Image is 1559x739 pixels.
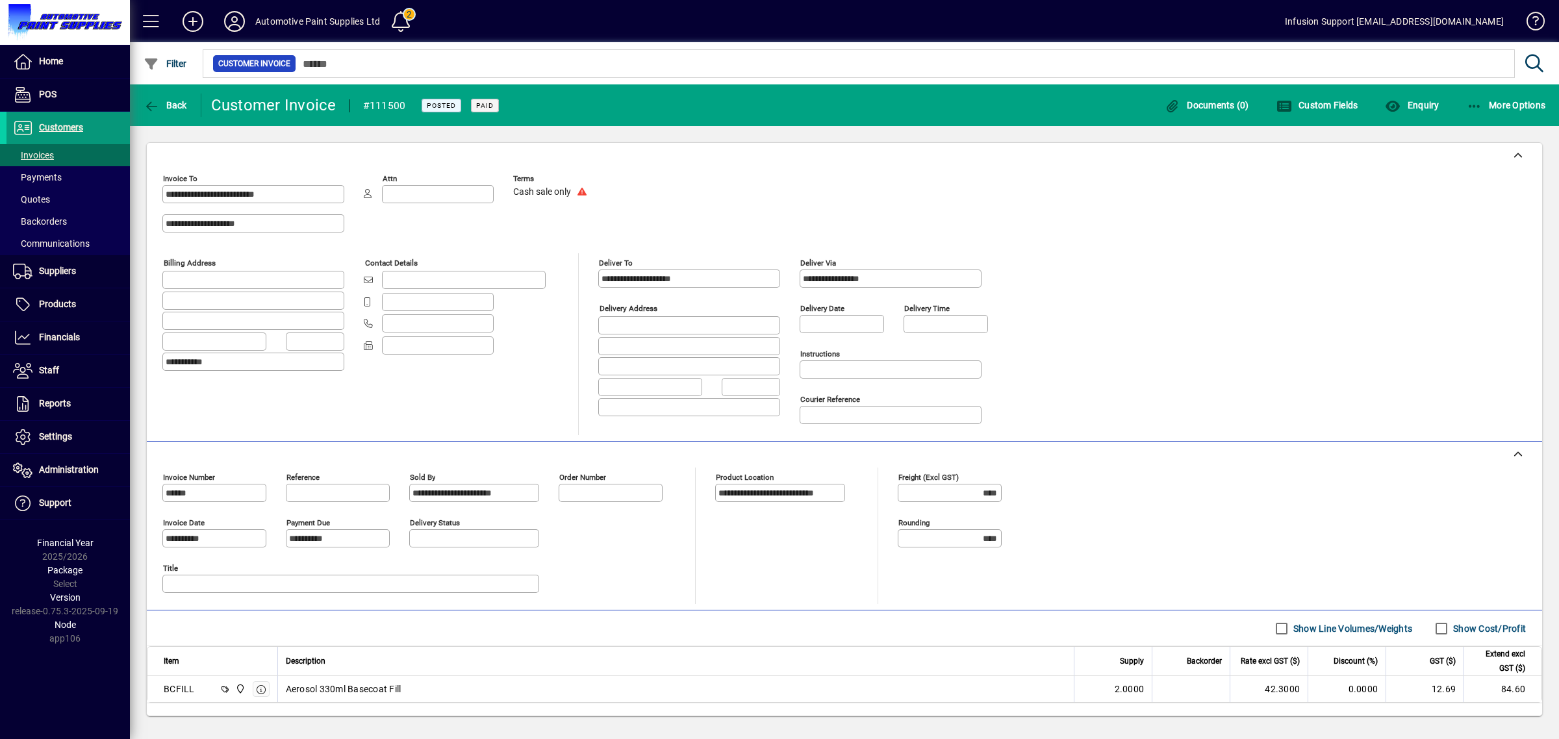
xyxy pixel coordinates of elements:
[6,388,130,420] a: Reports
[130,94,201,117] app-page-header-button: Back
[800,349,840,358] mat-label: Instructions
[163,174,197,183] mat-label: Invoice To
[39,464,99,475] span: Administration
[140,52,190,75] button: Filter
[13,172,62,182] span: Payments
[6,144,130,166] a: Invoices
[1308,676,1386,702] td: 0.0000
[13,194,50,205] span: Quotes
[13,216,67,227] span: Backorders
[1517,3,1543,45] a: Knowledge Base
[559,473,606,482] mat-label: Order number
[6,255,130,288] a: Suppliers
[144,58,187,69] span: Filter
[144,100,187,110] span: Back
[716,473,774,482] mat-label: Product location
[50,592,81,603] span: Version
[37,538,94,548] span: Financial Year
[232,682,247,696] span: Automotive Paint Supplies Ltd
[172,10,214,33] button: Add
[1382,94,1442,117] button: Enquiry
[1451,622,1526,635] label: Show Cost/Profit
[163,518,205,527] mat-label: Invoice date
[164,654,179,668] span: Item
[6,421,130,453] a: Settings
[1241,654,1300,668] span: Rate excl GST ($)
[39,431,72,442] span: Settings
[1187,654,1222,668] span: Backorder
[39,89,57,99] span: POS
[1276,100,1358,110] span: Custom Fields
[1161,94,1252,117] button: Documents (0)
[47,565,82,575] span: Package
[800,304,844,313] mat-label: Delivery date
[6,321,130,354] a: Financials
[513,175,591,183] span: Terms
[6,45,130,78] a: Home
[6,232,130,255] a: Communications
[39,266,76,276] span: Suppliers
[1464,94,1549,117] button: More Options
[1291,622,1412,635] label: Show Line Volumes/Weights
[286,654,325,668] span: Description
[1238,683,1300,695] div: 42.3000
[1467,100,1546,110] span: More Options
[164,683,195,695] div: BCFILL
[6,355,130,387] a: Staff
[13,238,90,249] span: Communications
[410,473,435,482] mat-label: Sold by
[39,299,76,309] span: Products
[140,94,190,117] button: Back
[6,79,130,111] a: POS
[286,518,330,527] mat-label: Payment due
[6,454,130,486] a: Administration
[163,564,178,573] mat-label: Title
[1385,100,1439,110] span: Enquiry
[39,332,80,342] span: Financials
[1464,676,1541,702] td: 84.60
[800,395,860,404] mat-label: Courier Reference
[211,95,336,116] div: Customer Invoice
[39,122,83,132] span: Customers
[1115,683,1145,695] span: 2.0000
[286,473,320,482] mat-label: Reference
[513,187,571,197] span: Cash sale only
[163,473,215,482] mat-label: Invoice number
[218,57,290,70] span: Customer Invoice
[286,683,401,695] span: Aerosol 330ml Basecoat Fill
[6,210,130,232] a: Backorders
[39,56,63,66] span: Home
[1472,647,1525,675] span: Extend excl GST ($)
[1165,100,1249,110] span: Documents (0)
[6,188,130,210] a: Quotes
[410,518,460,527] mat-label: Delivery status
[39,365,59,375] span: Staff
[39,497,71,508] span: Support
[255,11,380,32] div: Automotive Paint Supplies Ltd
[13,150,54,160] span: Invoices
[1120,654,1144,668] span: Supply
[55,620,76,630] span: Node
[1285,11,1504,32] div: Infusion Support [EMAIL_ADDRESS][DOMAIN_NAME]
[363,95,406,116] div: #111500
[383,174,397,183] mat-label: Attn
[6,487,130,520] a: Support
[599,258,633,268] mat-label: Deliver To
[1430,654,1456,668] span: GST ($)
[6,288,130,321] a: Products
[476,101,494,110] span: Paid
[39,398,71,408] span: Reports
[1273,94,1362,117] button: Custom Fields
[800,258,836,268] mat-label: Deliver via
[1334,654,1378,668] span: Discount (%)
[214,10,255,33] button: Profile
[1386,676,1464,702] td: 12.69
[904,304,950,313] mat-label: Delivery time
[6,166,130,188] a: Payments
[898,473,959,482] mat-label: Freight (excl GST)
[898,518,930,527] mat-label: Rounding
[427,101,456,110] span: Posted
